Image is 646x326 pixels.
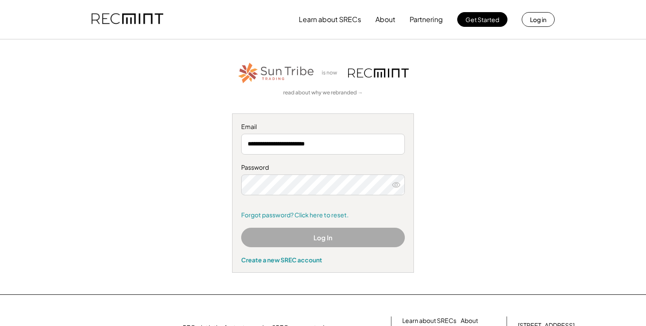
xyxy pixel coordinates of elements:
[241,211,405,219] a: Forgot password? Click here to reset.
[91,5,163,34] img: recmint-logotype%403x.png
[402,316,456,325] a: Learn about SRECs
[410,11,443,28] button: Partnering
[241,123,405,131] div: Email
[320,69,344,77] div: is now
[522,12,555,27] button: Log in
[241,163,405,172] div: Password
[241,256,405,264] div: Create a new SREC account
[457,12,507,27] button: Get Started
[237,61,315,85] img: STT_Horizontal_Logo%2B-%2BColor.png
[461,316,478,325] a: About
[375,11,395,28] button: About
[241,228,405,247] button: Log In
[348,68,409,77] img: recmint-logotype%403x.png
[299,11,361,28] button: Learn about SRECs
[283,89,363,97] a: read about why we rebranded →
